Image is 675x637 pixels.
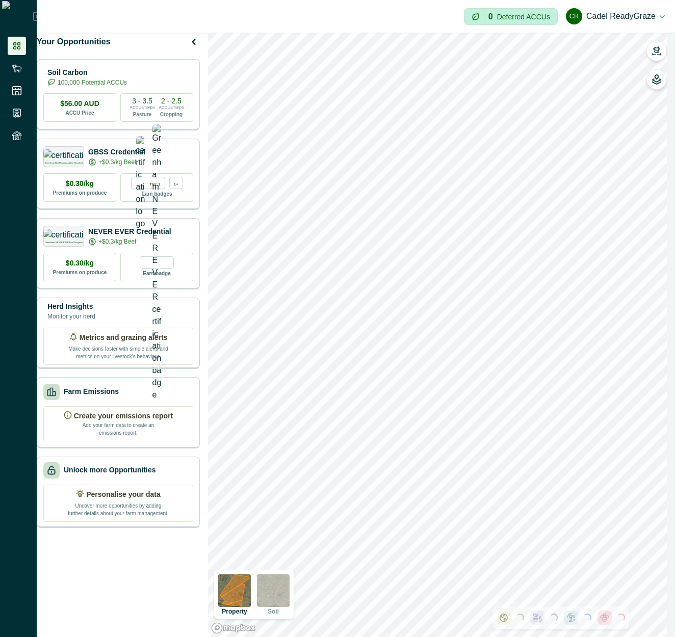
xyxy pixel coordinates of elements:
[160,111,183,118] p: Cropping
[65,109,94,117] p: ACCU Price
[222,608,247,615] p: Property
[152,124,162,401] img: Greenham NEVER EVER certification badge
[208,33,667,637] canvas: Map
[64,465,155,475] p: Unlock more Opportunities
[2,1,33,32] img: Logo
[488,13,493,21] p: 0
[268,608,279,615] p: Soil
[257,574,290,607] img: soil preview
[218,574,251,607] img: property preview
[43,149,85,160] img: certification logo
[173,180,178,187] p: 1+
[37,36,111,48] p: Your Opportunities
[497,13,550,20] p: Deferred ACCUs
[143,269,170,277] p: Earn badge
[80,421,157,437] p: Add your farm data to create an emissions report.
[66,258,94,269] p: $0.30/kg
[159,104,184,111] p: ACCUs/ha/pa
[133,111,152,118] p: Pasture
[88,226,171,237] p: NEVER EVER Credential
[98,237,136,246] p: +$0.3/kg Beef
[60,98,99,109] p: $56.00 AUD
[74,411,173,421] p: Create your emissions report
[136,136,145,230] img: certification logo
[64,386,119,397] p: Farm Emissions
[47,312,95,321] p: Monitor your herd
[47,301,95,312] p: Herd Insights
[98,157,136,167] p: +$0.3/kg Beef
[169,177,183,189] div: more credentials avaialble
[66,178,94,189] p: $0.30/kg
[161,97,181,104] p: 2 - 2.5
[43,229,85,239] img: certification logo
[47,67,127,78] p: Soil Carbon
[132,97,152,104] p: 3 - 3.5
[45,242,83,244] p: Greenham NEVER EVER Beef Program
[80,332,168,343] p: Metrics and grazing alerts
[566,4,665,29] button: Cadel ReadyGrazeCadel ReadyGraze
[88,147,145,157] p: GBSS Credential
[130,104,155,111] p: ACCUs/ha/pa
[67,500,169,517] p: Uncover more opportunities by adding further details about your farm management.
[53,269,107,276] p: Premiums on produce
[149,180,160,187] p: Tier 1
[58,78,127,87] p: 100,000 Potential ACCUs
[211,622,256,634] a: Mapbox logo
[141,189,172,198] p: Earn badges
[86,489,161,500] p: Personalise your data
[44,162,83,164] p: Greenham Beef Sustainability Standard
[53,189,107,197] p: Premiums on produce
[67,343,169,360] p: Make decisions faster with simple alerts and metrics on your livestock’s behaviour.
